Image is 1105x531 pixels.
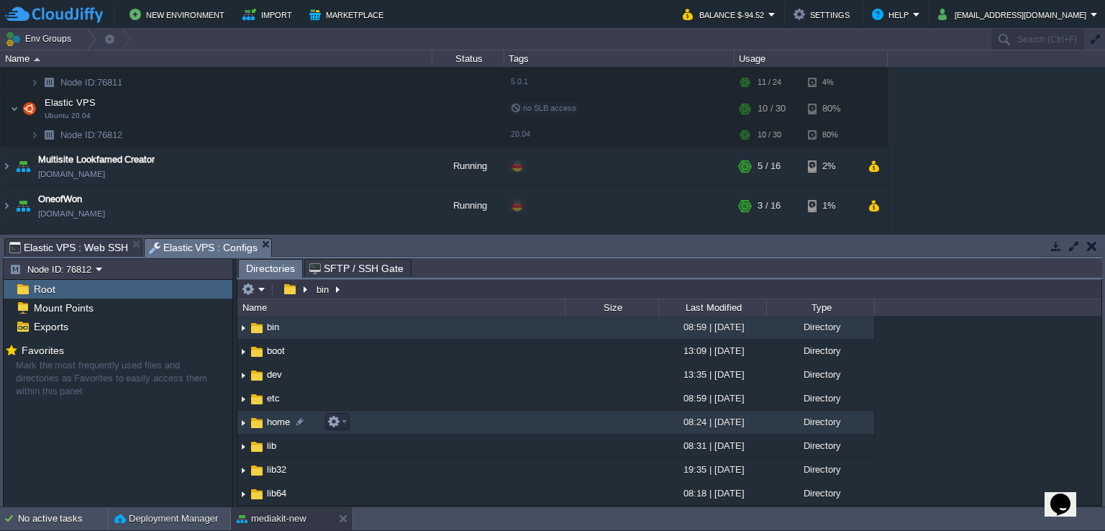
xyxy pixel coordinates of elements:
span: Node ID: [60,77,97,88]
img: AMDAwAAAACH5BAEAAAAALAAAAAABAAEAAAICRAEAOw== [34,58,40,61]
img: AMDAwAAAACH5BAEAAAAALAAAAAABAAEAAAICRAEAOw== [237,459,249,481]
div: 08:18 | [DATE] [658,482,766,504]
button: New Environment [129,6,229,23]
img: AMDAwAAAACH5BAEAAAAALAAAAAABAAEAAAICRAEAOw== [30,71,39,94]
div: Directory [766,435,874,457]
img: AMDAwAAAACH5BAEAAAAALAAAAAABAAEAAAICRAEAOw== [237,412,249,434]
div: Tags [505,50,734,67]
img: AMDAwAAAACH5BAEAAAAALAAAAAABAAEAAAICRAEAOw== [249,391,265,407]
img: CloudJiffy [5,6,103,24]
span: 76811 [59,76,124,88]
button: bin [314,283,332,296]
div: 2% [808,147,855,186]
img: AMDAwAAAACH5BAEAAAAALAAAAAABAAEAAAICRAEAOw== [249,463,265,478]
div: 2 / 18 [758,226,781,265]
a: boot [265,345,287,357]
img: AMDAwAAAACH5BAEAAAAALAAAAAABAAEAAAICRAEAOw== [39,71,59,94]
div: Usage [735,50,887,67]
img: AMDAwAAAACH5BAEAAAAALAAAAAABAAEAAAICRAEAOw== [237,435,249,458]
div: Mark the most frequently used files and directories as Favorites to easily access them within thi... [4,350,232,407]
img: AMDAwAAAACH5BAEAAAAALAAAAAABAAEAAAICRAEAOw== [237,364,249,386]
span: Node ID: [60,130,97,140]
div: 80% [808,124,855,146]
img: AMDAwAAAACH5BAEAAAAALAAAAAABAAEAAAICRAEAOw== [1,186,12,225]
a: Mount Points [31,301,96,314]
button: Settings [793,6,854,23]
button: mediakit-new [237,512,306,526]
span: 5.0.1 [511,77,528,86]
span: SFTP / SSH Gate [309,260,404,277]
img: AMDAwAAAACH5BAEAAAAALAAAAAABAAEAAAICRAEAOw== [249,320,265,336]
div: Last Modified [660,299,766,316]
button: Balance $-94.52 [683,6,768,23]
div: Running [432,226,504,265]
a: etc [265,392,282,404]
a: lib32 [265,463,288,476]
a: [DOMAIN_NAME] [38,206,105,221]
a: dev [265,368,284,381]
button: Import [242,6,296,23]
div: 11 / 24 [758,71,781,94]
a: home [265,416,292,428]
div: Directory [766,411,874,433]
img: AMDAwAAAACH5BAEAAAAALAAAAAABAAEAAAICRAEAOw== [237,340,249,363]
a: Root [31,283,58,296]
span: 76812 [59,129,124,141]
button: Env Groups [5,29,76,49]
img: AMDAwAAAACH5BAEAAAAALAAAAAABAAEAAAICRAEAOw== [249,486,265,502]
span: Elastic VPS : Configs [149,239,258,257]
button: Help [872,6,913,23]
div: 08:24 | [DATE] [658,411,766,433]
div: 19:35 | [DATE] [658,458,766,481]
div: 4% [808,71,855,94]
div: 3 / 16 [758,186,781,225]
div: Running [432,147,504,186]
div: 80% [808,94,855,123]
img: AMDAwAAAACH5BAEAAAAALAAAAAABAAEAAAICRAEAOw== [249,344,265,360]
div: 08:59 | [DATE] [658,387,766,409]
div: Directory [766,387,874,409]
a: lib64 [265,487,288,499]
a: Node ID:76811 [59,76,124,88]
div: No active tasks [18,507,108,530]
span: [PERSON_NAME] [PERSON_NAME] [38,232,196,246]
div: Directory [766,316,874,338]
a: bin [265,321,281,333]
div: Size [566,299,658,316]
div: 08:31 | [DATE] [658,435,766,457]
button: Deployment Manager [114,512,218,526]
img: AMDAwAAAACH5BAEAAAAALAAAAAABAAEAAAICRAEAOw== [1,226,12,265]
img: AMDAwAAAACH5BAEAAAAALAAAAAABAAEAAAICRAEAOw== [237,317,249,339]
div: Directory [766,340,874,362]
div: 08:59 | [DATE] [658,316,766,338]
div: 13:09 | [DATE] [658,340,766,362]
button: Node ID: 76812 [9,263,96,276]
button: Marketplace [309,6,388,23]
iframe: chat widget [1045,473,1091,517]
div: 10 / 30 [758,124,781,146]
div: 5 / 16 [758,147,781,186]
div: Status [433,50,504,67]
img: AMDAwAAAACH5BAEAAAAALAAAAAABAAEAAAICRAEAOw== [249,368,265,383]
img: AMDAwAAAACH5BAEAAAAALAAAAAABAAEAAAICRAEAOw== [13,147,33,186]
img: AMDAwAAAACH5BAEAAAAALAAAAAABAAEAAAICRAEAOw== [13,226,33,265]
a: Multisite Lookfamed Creator [38,153,155,167]
div: Running [432,186,504,225]
img: AMDAwAAAACH5BAEAAAAALAAAAAABAAEAAAICRAEAOw== [249,439,265,455]
div: 10 / 30 [758,94,786,123]
img: AMDAwAAAACH5BAEAAAAALAAAAAABAAEAAAICRAEAOw== [30,124,39,146]
img: AMDAwAAAACH5BAEAAAAALAAAAAABAAEAAAICRAEAOw== [249,415,265,431]
div: Type [768,299,874,316]
a: Exports [31,320,71,333]
a: lib [265,440,278,452]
